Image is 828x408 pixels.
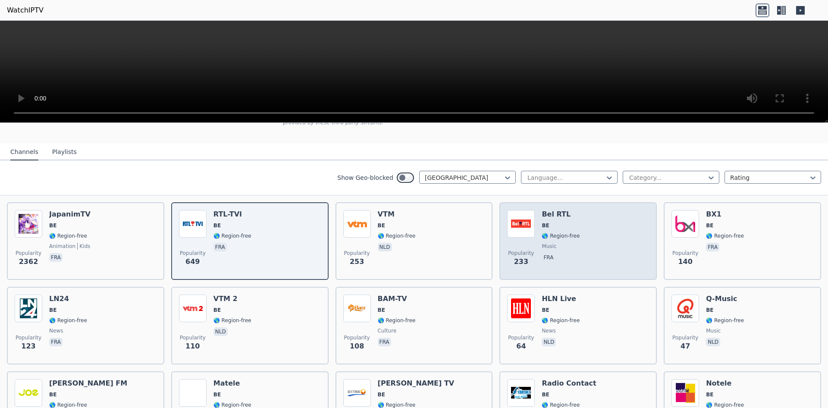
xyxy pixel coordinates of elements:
span: BE [213,222,221,229]
span: 🌎 Region-free [49,317,87,324]
span: animation [49,243,75,250]
span: BE [49,307,56,314]
span: 649 [185,257,200,267]
h6: Q-Music [706,295,744,303]
span: Popularity [344,334,370,341]
h6: Radio Contact [542,379,596,388]
span: 🌎 Region-free [49,232,87,239]
span: 2362 [19,257,38,267]
span: 🌎 Region-free [213,232,251,239]
p: fra [706,243,719,251]
span: 🌎 Region-free [706,317,744,324]
p: nld [378,243,392,251]
img: Bel RTL [507,210,535,238]
a: WatchIPTV [7,5,44,16]
span: Popularity [16,334,41,341]
span: 🌎 Region-free [706,232,744,239]
span: 233 [514,257,528,267]
h6: Notele [706,379,744,388]
p: fra [213,243,227,251]
h6: LN24 [49,295,87,303]
span: Popularity [508,250,534,257]
span: BE [213,391,221,398]
span: 108 [350,341,364,352]
span: 🌎 Region-free [378,232,416,239]
span: news [542,327,555,334]
h6: [PERSON_NAME] TV [378,379,455,388]
h6: RTL-TVI [213,210,251,219]
h6: [PERSON_NAME] FM [49,379,127,388]
img: LN24 [15,295,42,322]
span: 47 [681,341,690,352]
h6: VTM [378,210,416,219]
img: Notele [671,379,699,407]
img: Radio Contact [507,379,535,407]
span: 🌎 Region-free [213,317,251,324]
h6: Matele [213,379,251,388]
p: nld [542,338,556,346]
span: BE [49,391,56,398]
span: Popularity [672,334,698,341]
h6: JapanimTV [49,210,91,219]
span: BE [378,391,385,398]
h6: BX1 [706,210,744,219]
p: fra [49,253,63,262]
span: 🌎 Region-free [542,317,580,324]
h6: Bel RTL [542,210,580,219]
span: Popularity [180,334,206,341]
span: 🌎 Region-free [378,317,416,324]
span: 140 [678,257,692,267]
p: fra [542,253,555,262]
img: Matele [179,379,207,407]
span: Popularity [508,334,534,341]
span: 253 [350,257,364,267]
h6: BAM-TV [378,295,416,303]
span: BE [378,307,385,314]
img: RTL-TVI [179,210,207,238]
h6: VTM 2 [213,295,251,303]
img: BX1 [671,210,699,238]
img: JapanimTV [15,210,42,238]
button: Playlists [52,144,77,160]
p: fra [378,338,391,346]
img: VTM [343,210,371,238]
span: news [49,327,63,334]
img: Joe FM [15,379,42,407]
span: 123 [21,341,35,352]
p: nld [213,327,228,336]
span: BE [378,222,385,229]
span: BE [49,222,56,229]
h6: HLN Live [542,295,580,303]
span: Popularity [180,250,206,257]
span: music [706,327,721,334]
img: BAM-TV [343,295,371,322]
button: Channels [10,144,38,160]
span: Popularity [672,250,698,257]
span: 110 [185,341,200,352]
p: nld [706,338,720,346]
span: 64 [516,341,526,352]
span: Popularity [16,250,41,257]
img: VTM 2 [179,295,207,322]
p: fra [49,338,63,346]
span: Popularity [344,250,370,257]
img: Sterk TV [343,379,371,407]
span: BE [542,307,549,314]
span: BE [213,307,221,314]
span: BE [706,222,713,229]
label: Show Geo-blocked [337,173,393,182]
span: 🌎 Region-free [542,232,580,239]
span: kids [77,243,90,250]
span: BE [706,391,713,398]
img: Q-Music [671,295,699,322]
span: BE [542,391,549,398]
span: music [542,243,556,250]
span: BE [706,307,713,314]
span: BE [542,222,549,229]
img: HLN Live [507,295,535,322]
span: culture [378,327,397,334]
